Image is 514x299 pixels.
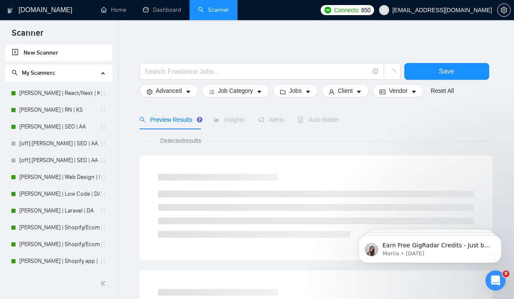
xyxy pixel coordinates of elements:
span: Insights [214,116,245,123]
span: holder [100,191,106,197]
span: Detected results [154,136,207,145]
button: Save [404,63,489,80]
span: double-left [100,279,108,288]
li: New Scanner [5,45,112,61]
a: homeHome [101,6,126,13]
span: robot [298,117,303,123]
button: setting [497,3,511,17]
span: Preview Results [140,116,200,123]
span: idcard [380,89,385,95]
span: caret-down [256,89,262,95]
span: holder [100,157,106,164]
span: holder [100,90,106,97]
img: logo [7,4,13,17]
a: [PERSON_NAME] | SEO | AA [19,118,100,135]
li: Andrew | Shopify/Ecom | DA [5,236,112,253]
span: 8 [503,270,509,277]
a: [PERSON_NAME] | Low Code | DA [19,186,100,202]
li: Anna | Low Code | DA [5,186,112,202]
span: Client [338,86,353,95]
input: Search Freelance Jobs... [145,66,369,77]
a: dashboardDashboard [143,6,181,13]
a: [PERSON_NAME] | React/Next | KS [19,85,100,102]
li: Nick | SEO | AA [5,118,112,135]
span: search [12,70,18,76]
a: Reset All [431,86,454,95]
iframe: Intercom notifications message [346,218,514,276]
span: folder [280,89,286,95]
span: caret-down [185,89,191,95]
a: [PERSON_NAME] | Shopify/Ecom | DA [19,236,100,253]
span: Advanced [156,86,182,95]
a: [PERSON_NAME] | Web Design | DA [19,169,100,186]
span: loading [388,69,396,76]
iframe: Intercom live chat [485,270,506,291]
div: Tooltip anchor [196,116,203,123]
span: holder [100,174,106,181]
li: Anna | Web Design | DA [5,169,112,186]
a: [PERSON_NAME] | RN | KS [19,102,100,118]
a: setting [497,7,511,13]
span: caret-down [411,89,417,95]
span: My Scanners [12,69,55,76]
span: info-circle [373,69,378,74]
li: Ann | React/Next | KS [5,85,112,102]
span: setting [498,7,510,13]
span: holder [100,107,106,113]
li: Andrew | Shopify app | DA [5,253,112,270]
button: folderJobscaret-down [273,84,318,97]
a: [off] [PERSON_NAME] | SEO | AA - Strict, High Budget [19,135,100,152]
span: search [140,117,145,123]
span: holder [100,258,106,265]
span: user [329,89,335,95]
a: New Scanner [12,45,105,61]
li: [off] Nick | SEO | AA - Strict, High Budget [5,135,112,152]
button: barsJob Categorycaret-down [202,84,269,97]
span: user [381,7,387,13]
span: Jobs [289,86,302,95]
span: notification [258,117,264,123]
span: area-chart [214,117,219,123]
span: setting [147,89,153,95]
span: bars [209,89,215,95]
span: 650 [361,5,370,15]
span: Connects: [334,5,359,15]
span: holder [100,140,106,147]
button: userClientcaret-down [322,84,369,97]
span: holder [100,224,106,231]
span: Scanner [5,27,50,45]
span: caret-down [356,89,362,95]
span: Vendor [389,86,407,95]
img: upwork-logo.png [324,7,331,13]
li: [off] Nick | SEO | AA - Light, Low Budget [5,152,112,169]
span: holder [100,207,106,214]
a: [off] [PERSON_NAME] | SEO | AA - Light, Low Budget [19,152,100,169]
a: [PERSON_NAME] | Shopify/Ecom | DA - lower requirements [19,219,100,236]
a: [PERSON_NAME] | Laravel | DA [19,202,100,219]
span: holder [100,241,106,248]
span: Auto Bidder [298,116,339,123]
span: Save [439,66,454,76]
span: holder [100,123,106,130]
a: [PERSON_NAME] | Shopify app | DA [19,253,100,270]
span: caret-down [305,89,311,95]
span: My Scanners [22,69,55,76]
li: Terry | Laravel | DA [5,202,112,219]
span: Job Category [218,86,253,95]
li: Andrew | Shopify/Ecom | DA - lower requirements [5,219,112,236]
button: settingAdvancedcaret-down [140,84,198,97]
a: searchScanner [198,6,229,13]
li: Valery | RN | KS [5,102,112,118]
button: idcardVendorcaret-down [372,84,424,97]
span: Alerts [258,116,284,123]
